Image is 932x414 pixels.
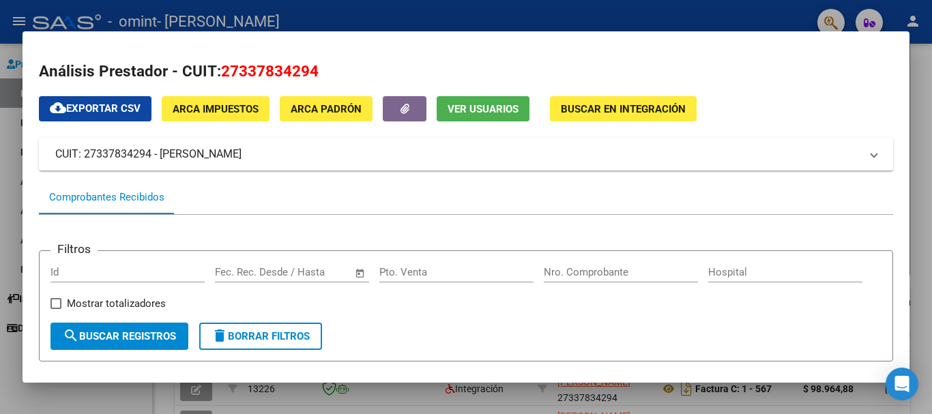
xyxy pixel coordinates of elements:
h2: Análisis Prestador - CUIT: [39,60,893,83]
button: Open calendar [353,265,368,281]
h3: Filtros [50,240,98,258]
span: Mostrar totalizadores [67,295,166,312]
mat-panel-title: CUIT: 27337834294 - [PERSON_NAME] [55,146,860,162]
span: ARCA Padrón [291,103,362,115]
span: Buscar Registros [63,330,176,342]
button: ARCA Impuestos [162,96,270,121]
button: Ver Usuarios [437,96,529,121]
span: Buscar en Integración [561,103,686,115]
div: Comprobantes Recibidos [49,190,164,205]
input: Start date [215,266,259,278]
button: Buscar Registros [50,323,188,350]
span: Borrar Filtros [212,330,310,342]
mat-icon: search [63,327,79,344]
mat-icon: cloud_download [50,100,66,116]
button: Buscar en Integración [550,96,697,121]
button: Exportar CSV [39,96,151,121]
span: 27337834294 [221,62,319,80]
mat-expansion-panel-header: CUIT: 27337834294 - [PERSON_NAME] [39,138,893,171]
button: Borrar Filtros [199,323,322,350]
button: ARCA Padrón [280,96,373,121]
span: Exportar CSV [50,102,141,115]
input: End date [272,266,338,278]
span: ARCA Impuestos [173,103,259,115]
span: Ver Usuarios [448,103,519,115]
div: Open Intercom Messenger [886,368,918,400]
mat-icon: delete [212,327,228,344]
